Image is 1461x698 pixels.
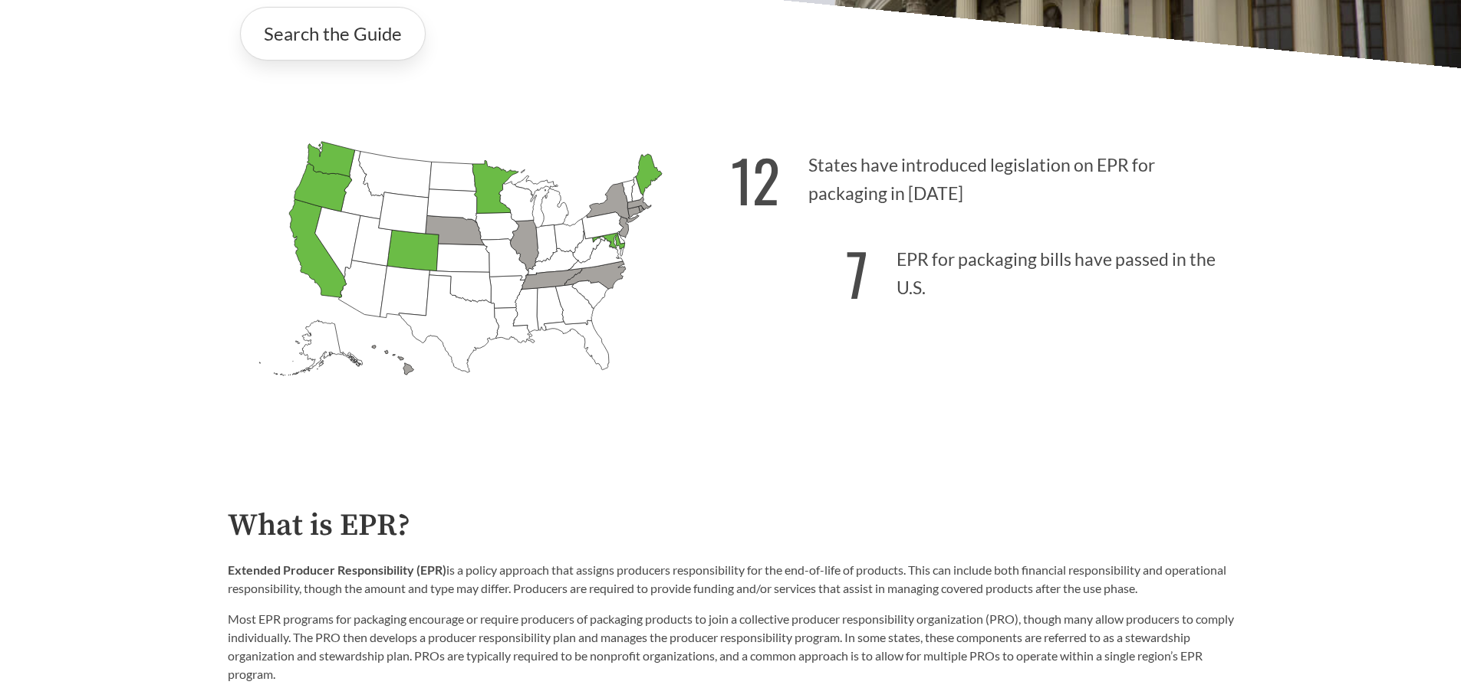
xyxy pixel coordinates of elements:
strong: 7 [846,231,868,316]
strong: Extended Producer Responsibility (EPR) [228,562,446,577]
p: EPR for packaging bills have passed in the U.S. [731,222,1234,316]
h2: What is EPR? [228,509,1234,543]
p: Most EPR programs for packaging encourage or require producers of packaging products to join a co... [228,610,1234,683]
a: Search the Guide [240,7,426,61]
p: States have introduced legislation on EPR for packaging in [DATE] [731,128,1234,222]
strong: 12 [731,137,780,222]
p: is a policy approach that assigns producers responsibility for the end-of-life of products. This ... [228,561,1234,598]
